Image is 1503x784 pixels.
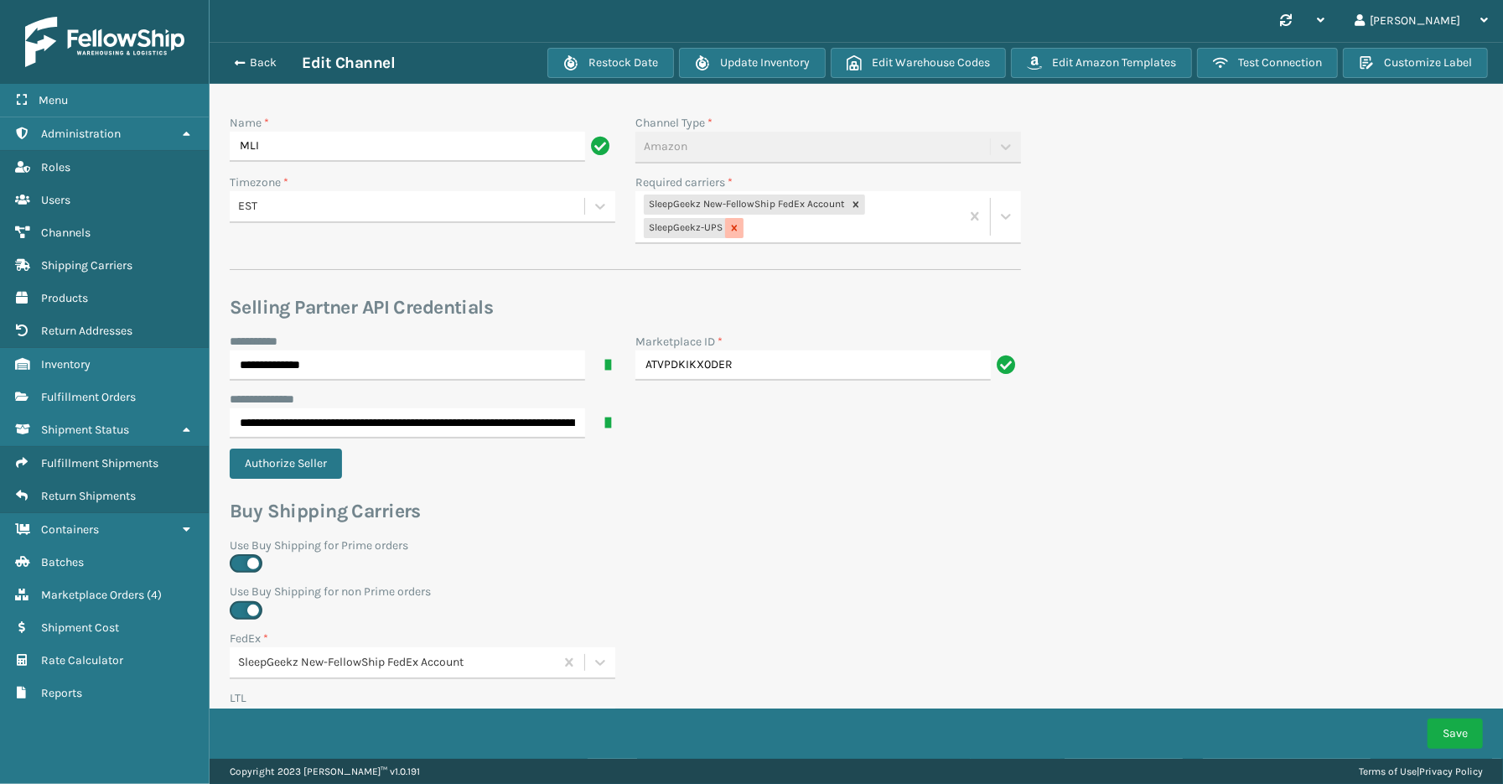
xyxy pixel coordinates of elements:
label: Use Buy Shipping for Prime orders [230,537,1021,554]
span: Menu [39,93,68,107]
label: Use Buy Shipping for non Prime orders [230,583,1021,600]
button: Edit Amazon Templates [1011,48,1192,78]
span: ( 4 ) [147,588,162,602]
span: Shipment Cost [41,620,119,635]
p: Copyright 2023 [PERSON_NAME]™ v 1.0.191 [230,759,420,784]
label: LTL [230,689,246,707]
button: Customize Label [1343,48,1488,78]
label: Timezone [230,174,288,191]
a: Privacy Policy [1419,766,1483,777]
h3: Selling Partner API Credentials [230,295,1021,320]
img: logo [25,17,184,67]
span: Products [41,291,88,305]
span: Administration [41,127,121,141]
button: Test Connection [1197,48,1338,78]
span: Shipping Carriers [41,258,132,273]
button: Update Inventory [679,48,826,78]
span: Marketplace Orders [41,588,144,602]
div: SleepGeekz New-FellowShip FedEx Account [238,654,556,672]
span: Rate Calculator [41,653,123,667]
button: Back [225,55,302,70]
span: Fulfillment Orders [41,390,136,404]
button: Save [1428,719,1483,749]
span: Roles [41,160,70,174]
span: Channels [41,226,91,240]
div: SleepGeekz-UPS [644,218,725,238]
span: Inventory [41,357,91,371]
div: EST [238,198,586,215]
button: Restock Date [547,48,674,78]
label: Name [230,114,269,132]
label: Marketplace ID [635,333,723,350]
label: Required carriers [635,174,733,191]
span: Return Addresses [41,324,132,338]
span: Users [41,193,70,207]
h3: Edit Channel [302,53,395,73]
div: | [1359,759,1483,784]
span: Shipment Status [41,423,129,437]
label: Channel Type [635,114,713,132]
label: FedEx [230,630,268,647]
span: Containers [41,522,99,537]
h3: Buy Shipping Carriers [230,499,1021,524]
span: Reports [41,686,82,700]
button: Edit Warehouse Codes [831,48,1006,78]
span: Fulfillment Shipments [41,456,158,470]
span: Batches [41,555,84,569]
span: Return Shipments [41,489,136,503]
button: Authorize Seller [230,449,342,479]
a: Authorize Seller [230,456,352,470]
div: SleepGeekz New-FellowShip FedEx Account [644,195,847,215]
a: Terms of Use [1359,766,1417,777]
